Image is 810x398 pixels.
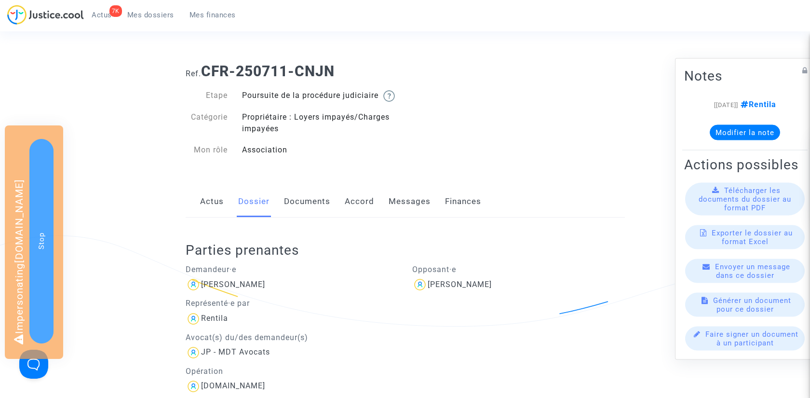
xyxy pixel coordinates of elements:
[235,111,405,135] div: Propriétaire : Loyers impayés/Charges impayées
[201,314,228,323] div: Rentila
[713,296,791,313] span: Générer un document pour ce dossier
[92,11,112,19] span: Actus
[412,263,625,275] p: Opposant·e
[127,11,174,19] span: Mes dossiers
[182,8,243,22] a: Mes finances
[178,111,235,135] div: Catégorie
[186,297,398,309] p: Représenté·e par
[699,186,791,212] span: Télécharger les documents du dossier au format PDF
[29,139,54,343] button: Stop
[201,280,265,289] div: [PERSON_NAME]
[201,347,270,357] div: JP - MDT Avocats
[37,233,46,249] span: Stop
[389,186,431,218] a: Messages
[428,280,492,289] div: [PERSON_NAME]
[412,277,428,292] img: icon-user.svg
[19,350,48,379] iframe: Help Scout Beacon - Open
[383,90,395,102] img: help.svg
[186,365,398,377] p: Opération
[705,329,798,347] span: Faire signer un document à un participant
[684,156,806,173] h2: Actions possibles
[5,125,63,359] div: Impersonating
[186,331,398,343] p: Avocat(s) du/des demandeur(s)
[738,99,776,109] span: Rentila
[120,8,182,22] a: Mes dossiers
[178,90,235,102] div: Etape
[238,186,270,218] a: Dossier
[201,63,335,80] b: CFR-250711-CNJN
[445,186,481,218] a: Finances
[178,144,235,156] div: Mon rôle
[235,90,405,102] div: Poursuite de la procédure judiciaire
[710,124,780,140] button: Modifier la note
[714,101,738,108] span: [[DATE]]
[186,277,201,292] img: icon-user.svg
[715,262,790,279] span: Envoyer un message dans ce dossier
[186,69,201,78] span: Ref.
[201,381,265,390] div: [DOMAIN_NAME]
[186,311,201,327] img: icon-user.svg
[235,144,405,156] div: Association
[684,67,806,84] h2: Notes
[109,5,122,17] div: 7K
[186,379,201,394] img: icon-user.svg
[84,8,120,22] a: 7KActus
[186,263,398,275] p: Demandeur·e
[345,186,374,218] a: Accord
[189,11,236,19] span: Mes finances
[186,345,201,360] img: icon-user.svg
[200,186,224,218] a: Actus
[7,5,84,25] img: jc-logo.svg
[284,186,330,218] a: Documents
[712,228,793,246] span: Exporter le dossier au format Excel
[186,242,632,259] h2: Parties prenantes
